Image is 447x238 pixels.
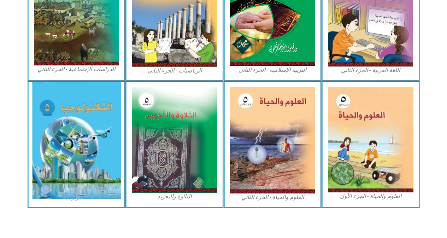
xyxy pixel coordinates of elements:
figcaption: التربية الإسلامية - الجزء الثاني [230,66,316,74]
figcaption: العلوم والحياة - الجزء الأول [328,192,413,200]
figcaption: الرياضيات - الجزء الثاني [132,67,217,75]
figcaption: العلوم والحياة - الجزء الثاني [230,193,316,201]
figcaption: التلاوة والتجويد [132,193,217,201]
figcaption: الدراسات الإجتماعية - الجزء الثاني [34,65,119,73]
figcaption: اللغة العربية - الجزء الثاني [328,66,413,74]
